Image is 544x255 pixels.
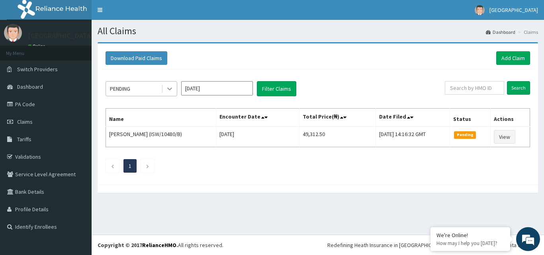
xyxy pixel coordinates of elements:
[507,81,530,95] input: Search
[98,26,538,36] h1: All Claims
[17,66,58,73] span: Switch Providers
[299,127,376,147] td: 49,312.50
[4,24,22,42] img: User Image
[257,81,296,96] button: Filter Claims
[516,29,538,35] li: Claims
[17,118,33,125] span: Claims
[216,109,299,127] th: Encounter Date
[142,241,176,249] a: RelianceHMO
[494,130,515,144] a: View
[491,109,530,127] th: Actions
[92,235,544,255] footer: All rights reserved.
[110,85,130,93] div: PENDING
[181,81,253,95] input: Select Month and Year
[475,5,485,15] img: User Image
[106,51,167,65] button: Download Paid Claims
[486,29,515,35] a: Dashboard
[299,109,376,127] th: Total Price(₦)
[111,162,114,169] a: Previous page
[28,32,94,39] p: [GEOGRAPHIC_DATA]
[376,109,450,127] th: Date Filed
[17,83,43,90] span: Dashboard
[445,81,504,95] input: Search by HMO ID
[28,43,47,49] a: Online
[129,162,131,169] a: Page 1 is your current page
[17,136,31,143] span: Tariffs
[106,109,216,127] th: Name
[216,127,299,147] td: [DATE]
[106,127,216,147] td: [PERSON_NAME] (ISW/10480/B)
[327,241,538,249] div: Redefining Heath Insurance in [GEOGRAPHIC_DATA] using Telemedicine and Data Science!
[450,109,491,127] th: Status
[436,240,504,247] p: How may I help you today?
[146,162,149,169] a: Next page
[496,51,530,65] a: Add Claim
[454,131,476,138] span: Pending
[98,241,178,249] strong: Copyright © 2017 .
[489,6,538,14] span: [GEOGRAPHIC_DATA]
[376,127,450,147] td: [DATE] 14:16:32 GMT
[436,232,504,239] div: We're Online!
